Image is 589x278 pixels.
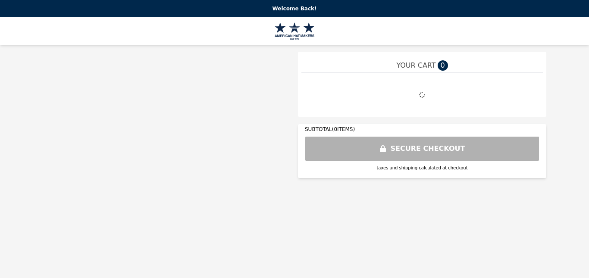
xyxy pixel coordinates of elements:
[332,126,355,132] span: ( 0 ITEMS)
[5,5,584,12] p: Welcome Back!
[305,165,539,171] div: taxes and shipping calculated at checkout
[275,22,315,40] img: Brand Logo
[438,60,448,71] span: 0
[305,126,332,132] span: SUBTOTAL
[396,60,435,71] span: YOUR CART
